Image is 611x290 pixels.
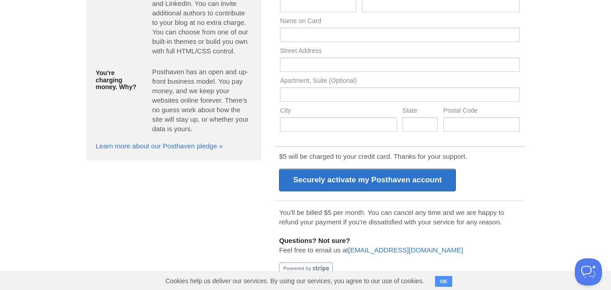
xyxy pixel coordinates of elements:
p: Posthaven has an open and up-front business model. You pay money, and we keep your websites onlin... [152,67,251,133]
iframe: Help Scout Beacon - Open [575,258,602,285]
label: State [403,107,438,116]
a: Learn more about our Posthaven pledge » [96,142,223,150]
p: You'll be billed $5 per month. You can cancel any time and we are happy to refund your payment if... [279,208,520,227]
a: [EMAIL_ADDRESS][DOMAIN_NAME] [348,246,463,254]
input: Securely activate my Posthaven account [279,169,456,191]
p: $5 will be charged to your credit card. Thanks for your support. [279,152,520,161]
label: Postal Code [443,107,519,116]
label: Street Address [280,48,519,56]
button: OK [435,276,453,287]
b: Questions? Not sure? [279,237,350,244]
label: Apartment, Suite (Optional) [280,77,519,86]
h5: You're charging money. Why? [96,70,139,90]
span: Cookies help us deliver our services. By using our services, you agree to our use of cookies. [156,272,433,290]
label: Name on Card [280,18,519,26]
p: Feel free to email us at [279,236,520,255]
label: City [280,107,397,116]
